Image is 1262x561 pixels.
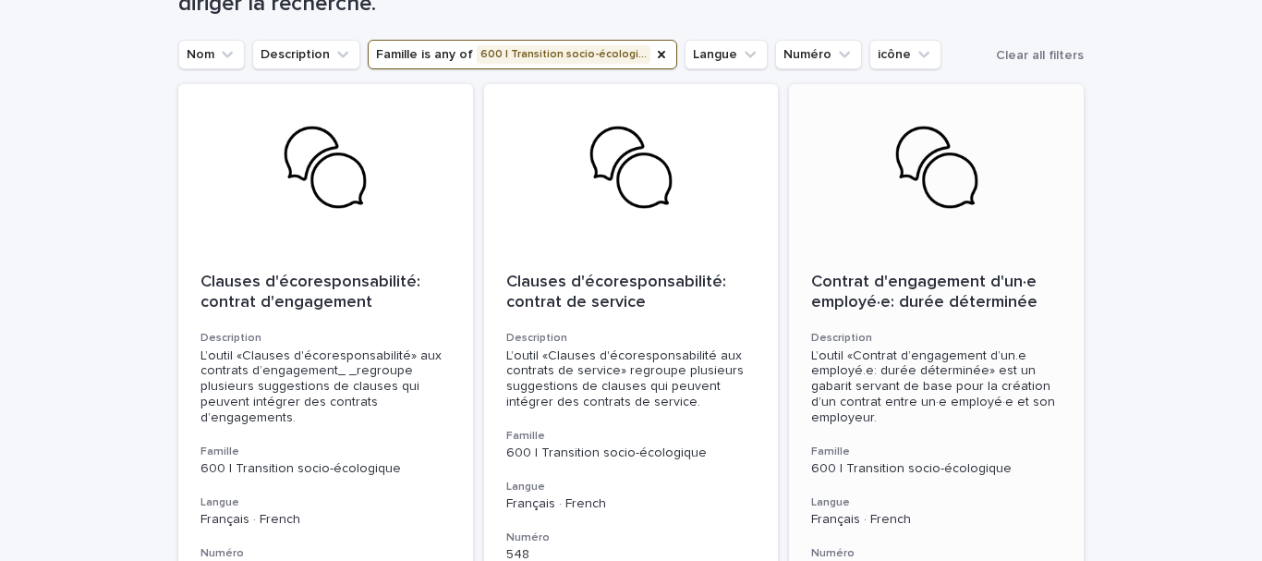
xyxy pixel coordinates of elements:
[869,40,941,69] button: icône
[811,331,1062,346] h3: Description
[200,273,451,312] p: Clauses d'écoresponsabilité: contrat d'engagement
[506,331,757,346] h3: Description
[506,273,757,312] p: Clauses d'écoresponsabilité: contrat de service
[200,331,451,346] h3: Description
[252,40,360,69] button: Description
[200,546,451,561] h3: Numéro
[685,40,768,69] button: Langue
[811,512,1062,528] p: Français · French
[506,531,757,545] h3: Numéro
[200,348,451,426] div: L’outil «Clauses d'écoresponsabilité» aux contrats d’engagement_ _regroupe plusieurs suggestions ...
[506,348,757,410] div: L’outil «Clauses d'écoresponsabilité aux contrats de service» regroupe plusieurs suggestions de c...
[506,445,757,461] p: 600 | Transition socio-écologique
[811,495,1062,510] h3: Langue
[200,495,451,510] h3: Langue
[811,461,1062,477] p: 600 | Transition socio-écologique
[178,40,245,69] button: Nom
[200,445,451,459] h3: Famille
[811,445,1062,459] h3: Famille
[989,42,1084,69] button: Clear all filters
[775,40,862,69] button: Numéro
[200,461,451,477] p: 600 | Transition socio-écologique
[811,546,1062,561] h3: Numéro
[506,480,757,494] h3: Langue
[506,429,757,444] h3: Famille
[811,348,1062,426] div: L’outil «Contrat d’engagement d’un.e employé.e: durée déterminée» est un gabarit servant de base ...
[996,49,1084,62] span: Clear all filters
[200,512,451,528] p: Français · French
[811,273,1062,312] p: Contrat d'engagement d'un·e employé·e: durée déterminée
[506,496,757,512] p: Français · French
[368,40,677,69] button: Famille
